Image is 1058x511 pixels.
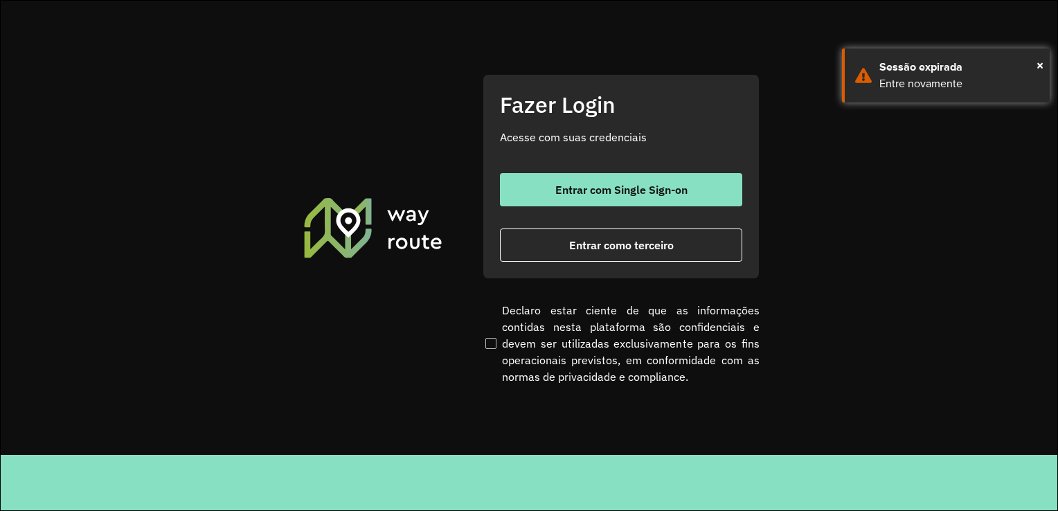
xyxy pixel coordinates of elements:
[1037,55,1043,75] button: Close
[500,129,742,145] p: Acesse com suas credenciais
[500,173,742,206] button: button
[555,184,688,195] span: Entrar com Single Sign-on
[879,75,1039,92] div: Entre novamente
[500,91,742,118] h2: Fazer Login
[1037,55,1043,75] span: ×
[302,196,445,260] img: Roteirizador AmbevTech
[569,240,674,251] span: Entrar como terceiro
[483,302,760,385] label: Declaro estar ciente de que as informações contidas nesta plataforma são confidenciais e devem se...
[879,59,1039,75] div: Sessão expirada
[500,228,742,262] button: button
